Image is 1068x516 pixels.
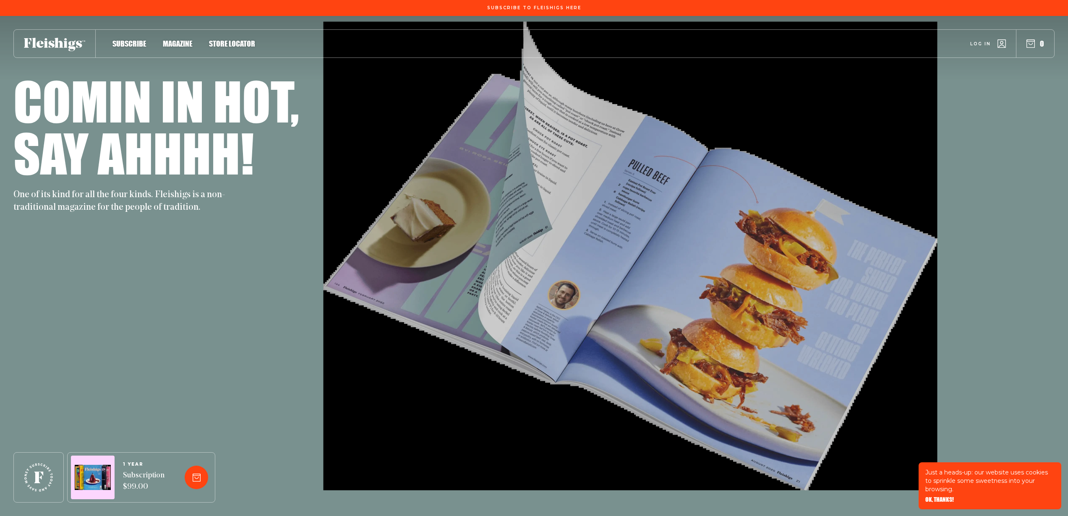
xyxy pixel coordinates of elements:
[13,189,232,214] p: One of its kind for all the four kinds. Fleishigs is a non-traditional magazine for the people of...
[925,468,1055,493] p: Just a heads-up: our website uses cookies to sprinkle some sweetness into your browsing.
[163,38,192,49] a: Magazine
[970,41,991,47] span: Log in
[112,38,146,49] a: Subscribe
[123,462,165,467] span: 1 YEAR
[487,5,581,10] span: Subscribe To Fleishigs Here
[1026,39,1044,48] button: 0
[75,465,111,490] img: Magazines image
[970,39,1006,48] a: Log in
[123,462,165,493] a: 1 YEARSubscription $99.00
[112,39,146,48] span: Subscribe
[123,470,165,493] span: Subscription $99.00
[13,75,299,127] h1: Comin in hot,
[486,5,583,10] a: Subscribe To Fleishigs Here
[209,38,255,49] a: Store locator
[209,39,255,48] span: Store locator
[163,39,192,48] span: Magazine
[13,127,254,179] h1: Say ahhhh!
[925,497,954,503] button: OK, THANKS!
